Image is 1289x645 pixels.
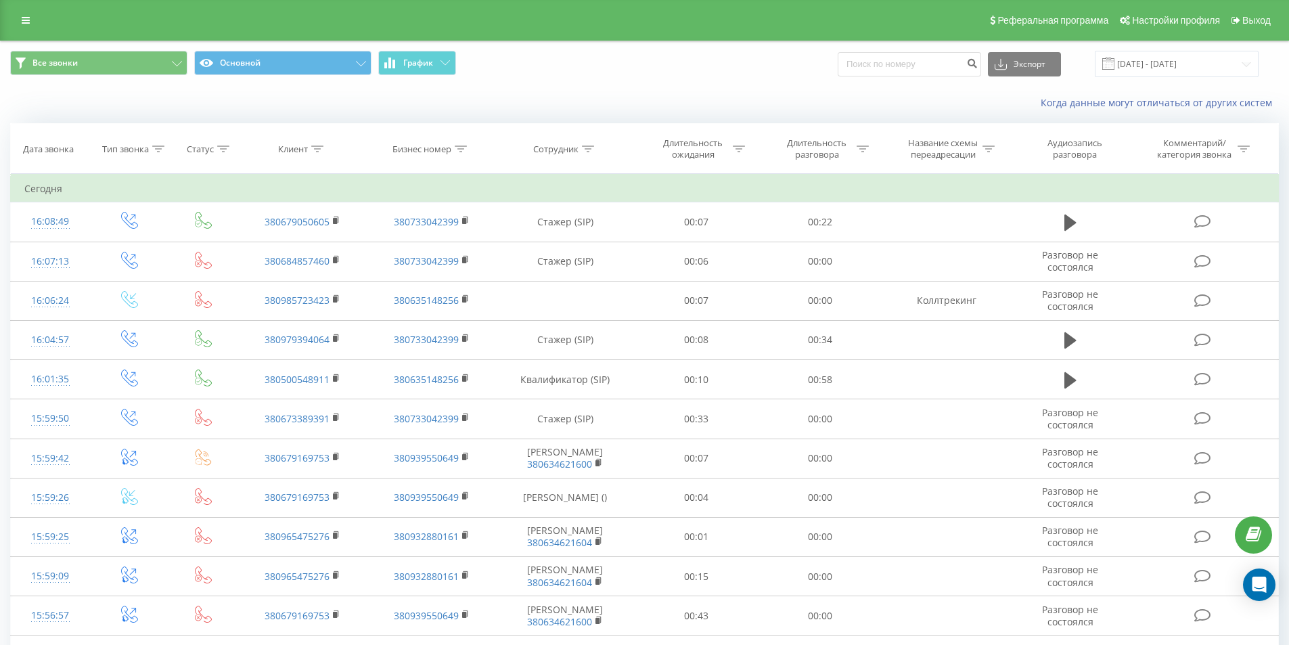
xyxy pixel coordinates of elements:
div: 15:59:50 [24,405,76,432]
td: Коллтрекинг [882,281,1010,320]
td: Квалификатор (SIP) [496,360,635,399]
td: 00:00 [759,596,882,636]
input: Поиск по номеру [838,52,981,76]
a: 380985723423 [265,294,330,307]
a: 380634621604 [527,576,592,589]
a: 380634621600 [527,615,592,628]
a: 380932880161 [394,570,459,583]
a: 380679050605 [265,215,330,228]
a: 380673389391 [265,412,330,425]
td: Стажер (SIP) [496,242,635,281]
td: 00:22 [759,202,882,242]
span: Выход [1242,15,1271,26]
td: 00:00 [759,517,882,556]
a: 380679169753 [265,451,330,464]
a: 380684857460 [265,254,330,267]
span: График [403,58,433,68]
div: 16:07:13 [24,248,76,275]
td: 00:08 [635,320,759,359]
td: 00:33 [635,399,759,439]
span: Разговор не состоялся [1042,524,1098,549]
td: [PERSON_NAME] [496,517,635,556]
a: 380979394064 [265,333,330,346]
div: Статус [187,143,214,155]
td: [PERSON_NAME] [496,596,635,636]
div: Тип звонка [102,143,149,155]
div: Название схемы переадресации [907,137,979,160]
td: Стажер (SIP) [496,399,635,439]
td: [PERSON_NAME] () [496,478,635,517]
div: 15:59:25 [24,524,76,550]
td: Стажер (SIP) [496,202,635,242]
td: 00:07 [635,202,759,242]
div: Клиент [278,143,308,155]
td: 00:10 [635,360,759,399]
button: Экспорт [988,52,1061,76]
a: 380679169753 [265,609,330,622]
td: 00:15 [635,557,759,596]
td: 00:01 [635,517,759,556]
a: 380635148256 [394,294,459,307]
div: Длительность разговора [781,137,853,160]
a: 380965475276 [265,570,330,583]
td: 00:00 [759,478,882,517]
div: Аудиозапись разговора [1031,137,1118,160]
td: 00:07 [635,439,759,478]
div: Open Intercom Messenger [1243,569,1275,601]
a: 380932880161 [394,530,459,543]
a: 380634621604 [527,536,592,549]
button: Основной [194,51,371,75]
div: 16:04:57 [24,327,76,353]
td: 00:00 [759,242,882,281]
td: Стажер (SIP) [496,320,635,359]
div: 15:56:57 [24,602,76,629]
a: 380634621600 [527,458,592,470]
td: 00:07 [635,281,759,320]
a: 380635148256 [394,373,459,386]
a: 380500548911 [265,373,330,386]
a: 380733042399 [394,254,459,267]
td: [PERSON_NAME] [496,439,635,478]
a: 380679169753 [265,491,330,504]
td: 00:00 [759,557,882,596]
a: Когда данные могут отличаться от других систем [1041,96,1279,109]
span: Все звонки [32,58,78,68]
td: 00:43 [635,596,759,636]
a: 380939550649 [394,491,459,504]
div: Сотрудник [533,143,579,155]
a: 380733042399 [394,333,459,346]
span: Разговор не состоялся [1042,563,1098,588]
span: Разговор не состоялся [1042,445,1098,470]
div: 16:01:35 [24,366,76,393]
a: 380965475276 [265,530,330,543]
span: Реферальная программа [997,15,1108,26]
td: 00:34 [759,320,882,359]
div: 16:06:24 [24,288,76,314]
span: Разговор не состоялся [1042,485,1098,510]
td: 00:58 [759,360,882,399]
td: 00:00 [759,399,882,439]
td: [PERSON_NAME] [496,557,635,596]
a: 380733042399 [394,412,459,425]
div: 15:59:42 [24,445,76,472]
span: Настройки профиля [1132,15,1220,26]
td: 00:00 [759,281,882,320]
td: Сегодня [11,175,1279,202]
td: 00:00 [759,439,882,478]
td: 00:04 [635,478,759,517]
span: Разговор не состоялся [1042,288,1098,313]
a: 380939550649 [394,451,459,464]
div: 15:59:26 [24,485,76,511]
span: Разговор не состоялся [1042,406,1098,431]
td: 00:06 [635,242,759,281]
div: Комментарий/категория звонка [1155,137,1234,160]
button: График [378,51,456,75]
div: Длительность ожидания [657,137,729,160]
span: Разговор не состоялся [1042,248,1098,273]
div: Дата звонка [23,143,74,155]
a: 380939550649 [394,609,459,622]
div: Бизнес номер [392,143,451,155]
div: 15:59:09 [24,563,76,590]
a: 380733042399 [394,215,459,228]
span: Разговор не состоялся [1042,603,1098,628]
